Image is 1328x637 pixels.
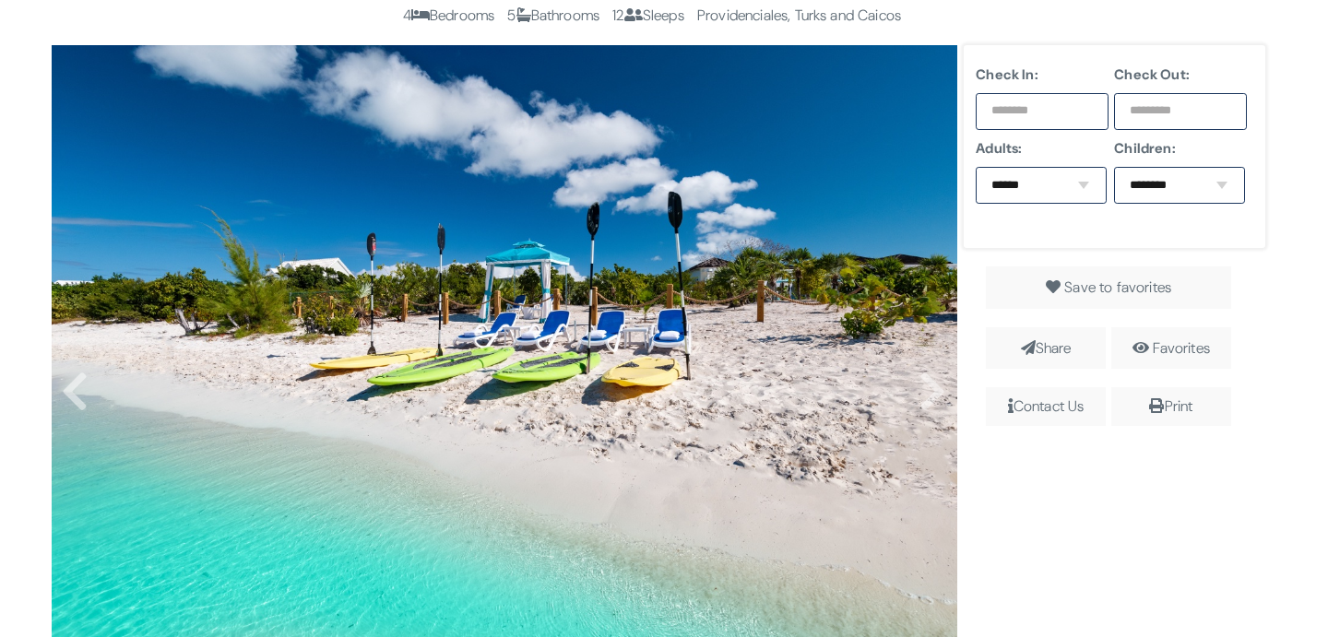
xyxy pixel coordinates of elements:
[1064,277,1171,297] span: Save to favorites
[1153,338,1209,358] a: Favorites
[986,327,1106,370] span: Share
[612,6,683,25] span: 12 Sleeps
[976,137,1109,159] label: Adults:
[986,387,1106,426] span: Contact Us
[1119,395,1224,419] div: Print
[976,64,1109,86] label: Check In:
[403,6,495,25] span: 4 Bedrooms
[507,6,599,25] span: 5 Bathrooms
[1114,64,1247,86] label: Check Out:
[697,6,901,25] span: Providenciales, Turks and Caicos
[1114,137,1247,159] label: Children:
